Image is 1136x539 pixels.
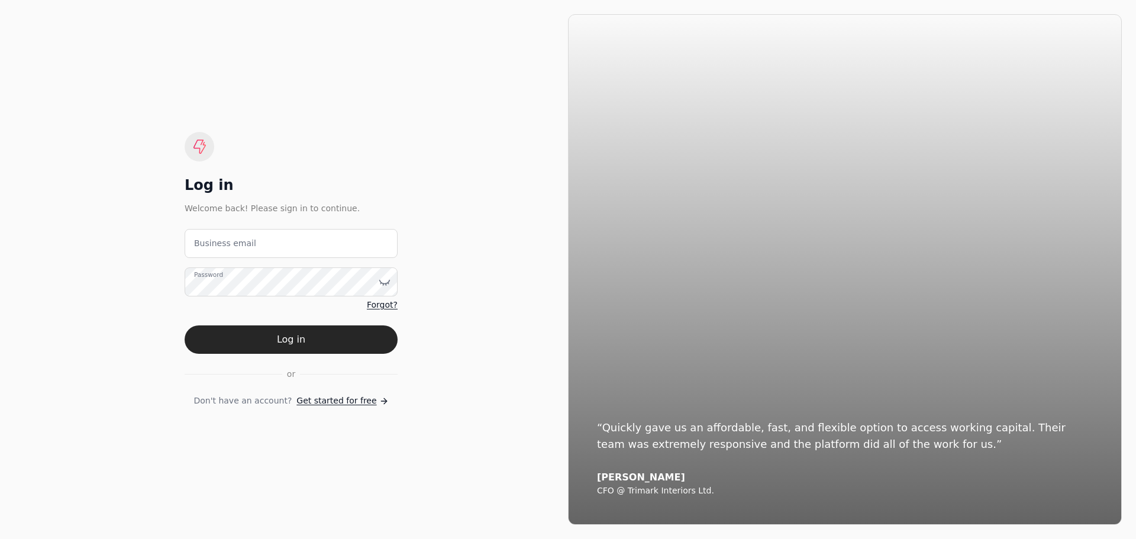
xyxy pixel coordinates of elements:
[287,368,295,380] span: or
[194,237,256,250] label: Business email
[597,419,1093,453] div: “Quickly gave us an affordable, fast, and flexible option to access working capital. Their team w...
[597,486,1093,496] div: CFO @ Trimark Interiors Ltd.
[194,270,223,280] label: Password
[185,176,398,195] div: Log in
[367,299,398,311] a: Forgot?
[296,395,388,407] a: Get started for free
[296,395,376,407] span: Get started for free
[185,325,398,354] button: Log in
[185,202,398,215] div: Welcome back! Please sign in to continue.
[193,395,292,407] span: Don't have an account?
[597,472,1093,483] div: [PERSON_NAME]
